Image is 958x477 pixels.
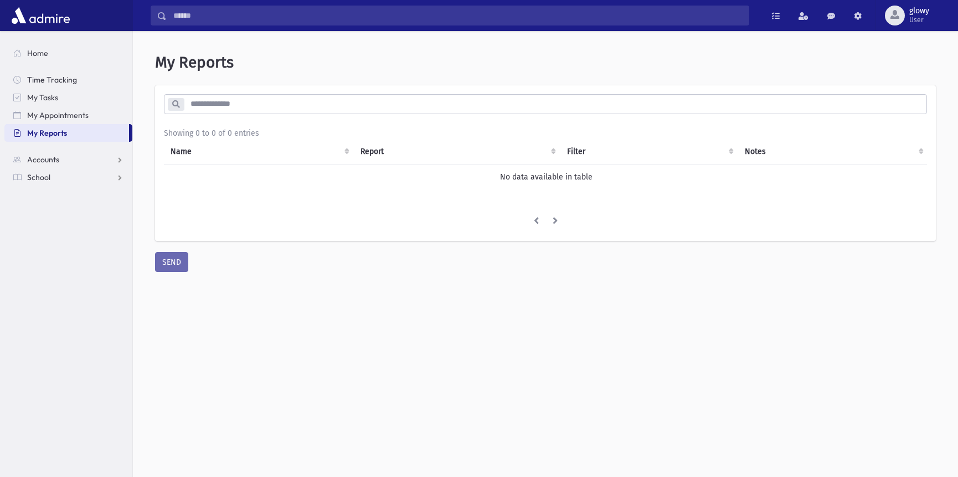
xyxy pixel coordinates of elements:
button: SEND [155,252,188,272]
span: My Tasks [27,93,58,102]
input: Search [167,6,749,25]
th: Report: activate to sort column ascending [354,139,560,165]
span: My Reports [155,53,234,71]
td: No data available in table [164,164,928,189]
a: My Tasks [4,89,132,106]
a: Accounts [4,151,132,168]
div: Showing 0 to 0 of 0 entries [164,127,927,139]
span: Time Tracking [27,75,77,85]
a: Home [4,44,132,62]
span: glowy [909,7,929,16]
a: Time Tracking [4,71,132,89]
a: School [4,168,132,186]
th: Notes : activate to sort column ascending [738,139,928,165]
a: My Appointments [4,106,132,124]
th: Name: activate to sort column ascending [164,139,354,165]
span: Home [27,48,48,58]
span: My Reports [27,128,67,138]
a: My Reports [4,124,129,142]
span: My Appointments [27,110,89,120]
img: AdmirePro [9,4,73,27]
th: Filter : activate to sort column ascending [560,139,738,165]
span: School [27,172,50,182]
span: User [909,16,929,24]
span: Accounts [27,155,59,165]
